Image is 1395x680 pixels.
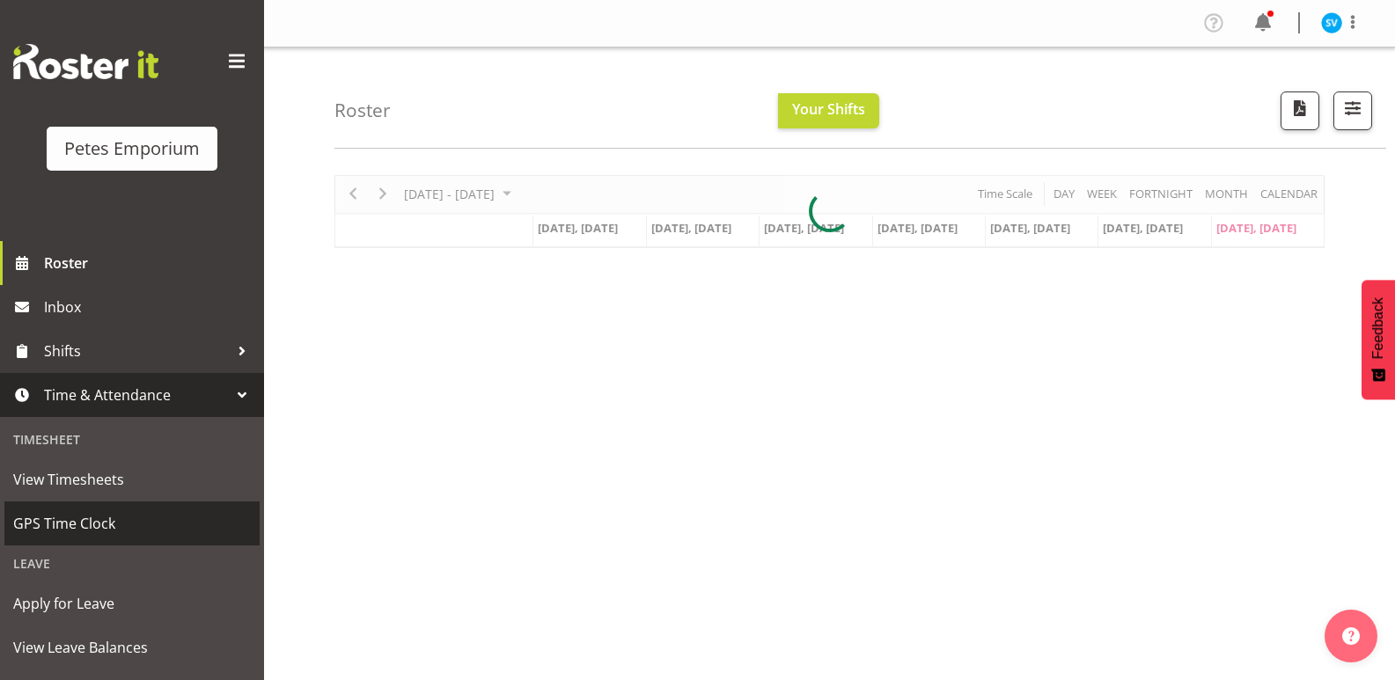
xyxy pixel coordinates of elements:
[1321,12,1342,33] img: sasha-vandervalk6911.jpg
[4,581,260,625] a: Apply for Leave
[1333,91,1372,130] button: Filter Shifts
[4,501,260,545] a: GPS Time Clock
[4,421,260,457] div: Timesheet
[4,457,260,501] a: View Timesheets
[64,135,200,162] div: Petes Emporium
[1362,280,1395,399] button: Feedback - Show survey
[1342,627,1360,645] img: help-xxl-2.png
[44,250,255,276] span: Roster
[44,382,229,408] span: Time & Attendance
[334,100,391,121] h4: Roster
[13,590,251,617] span: Apply for Leave
[4,625,260,669] a: View Leave Balances
[1370,297,1386,359] span: Feedback
[44,338,229,364] span: Shifts
[792,99,865,119] span: Your Shifts
[13,44,158,79] img: Rosterit website logo
[778,93,879,128] button: Your Shifts
[1281,91,1319,130] button: Download a PDF of the roster according to the set date range.
[4,545,260,581] div: Leave
[13,634,251,661] span: View Leave Balances
[13,510,251,537] span: GPS Time Clock
[13,466,251,493] span: View Timesheets
[44,294,255,320] span: Inbox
